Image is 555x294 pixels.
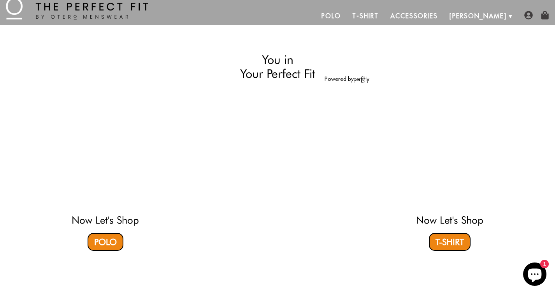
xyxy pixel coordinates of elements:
[354,76,369,83] img: perfitly-logo_73ae6c82-e2e3-4a36-81b1-9e913f6ac5a1.png
[429,233,471,251] a: T-Shirt
[346,7,384,25] a: T-Shirt
[416,214,483,226] a: Now Let's Shop
[186,52,369,81] h2: You in Your Perfect Fit
[316,7,347,25] a: Polo
[385,7,444,25] a: Accessories
[444,7,513,25] a: [PERSON_NAME]
[88,233,123,251] a: Polo
[524,11,533,19] img: user-account-icon.png
[521,262,549,288] inbox-online-store-chat: Shopify online store chat
[541,11,549,19] img: shopping-bag-icon.png
[72,214,139,226] a: Now Let's Shop
[325,75,369,82] a: Powered by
